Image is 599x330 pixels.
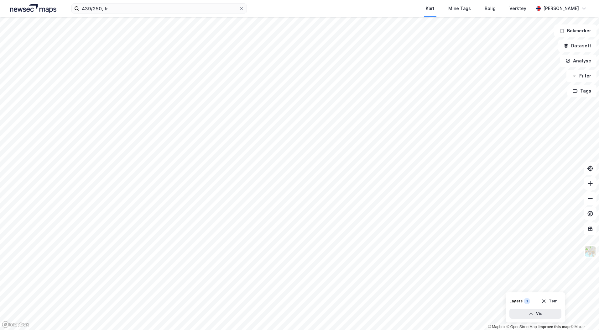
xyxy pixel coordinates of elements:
button: Bokmerker [554,24,596,37]
button: Tøm [537,296,561,306]
div: Mine Tags [448,5,471,12]
div: Layers [509,299,523,304]
iframe: Chat Widget [568,300,599,330]
div: Kontrollprogram for chat [568,300,599,330]
a: Mapbox [488,325,505,329]
div: Bolig [485,5,496,12]
button: Tags [567,85,596,97]
div: 1 [524,298,530,304]
img: Z [584,245,596,257]
img: logo.a4113a55bc3d86da70a041830d287a7e.svg [10,4,56,13]
div: [PERSON_NAME] [543,5,579,12]
button: Analyse [560,55,596,67]
button: Vis [509,309,561,319]
div: Kart [426,5,435,12]
button: Filter [566,70,596,82]
button: Datasett [558,40,596,52]
a: Mapbox homepage [2,321,29,328]
a: OpenStreetMap [507,325,537,329]
div: Verktøy [509,5,526,12]
input: Søk på adresse, matrikkel, gårdeiere, leietakere eller personer [79,4,239,13]
a: Improve this map [539,325,570,329]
